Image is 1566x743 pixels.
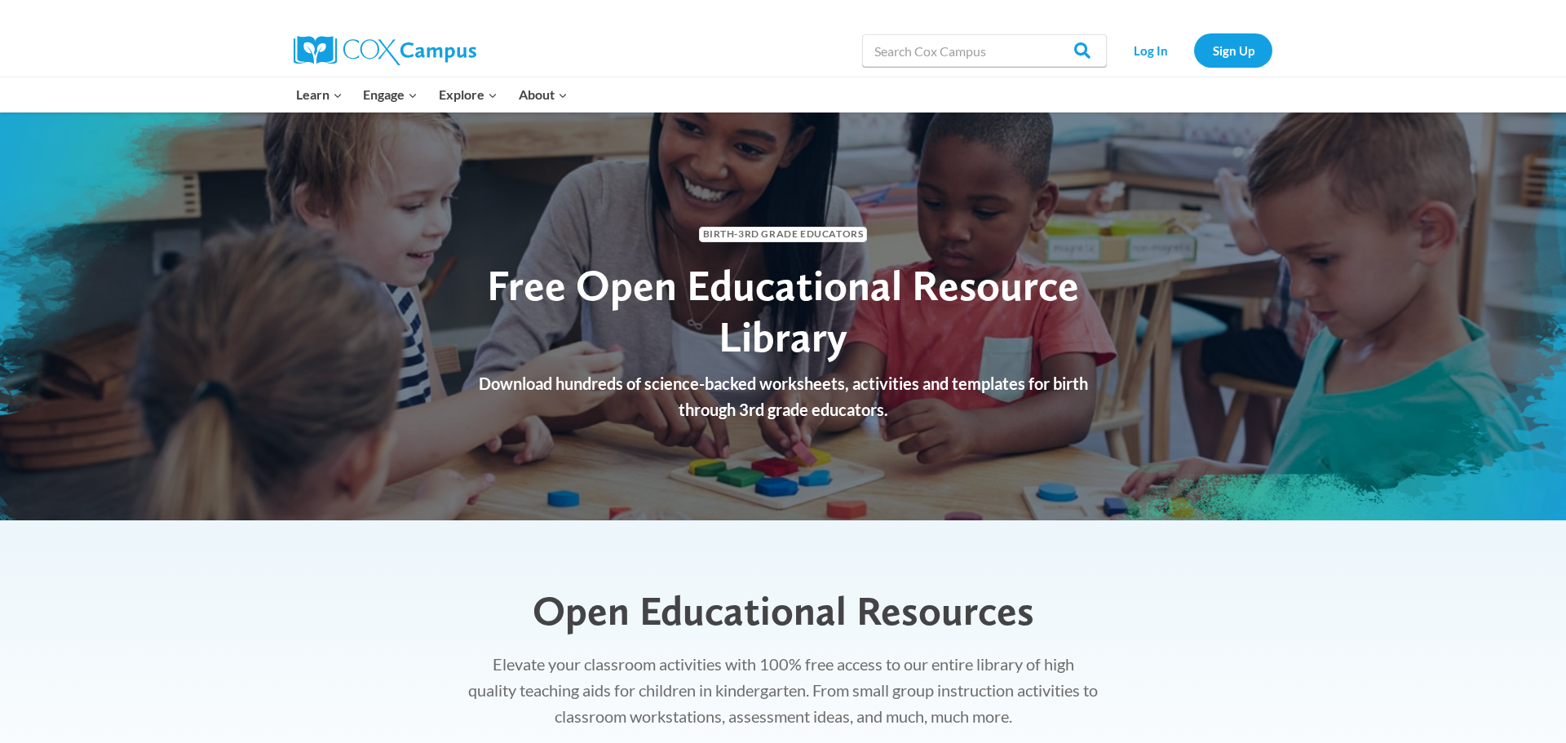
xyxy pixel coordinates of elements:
[285,77,577,112] nav: Primary Navigation
[1115,33,1186,67] a: Log In
[519,84,568,105] span: About
[453,370,1113,422] p: Download hundreds of science-backed worksheets, activities and templates for birth through 3rd gr...
[1115,33,1272,67] nav: Secondary Navigation
[533,586,1034,635] span: Open Educational Resources
[467,651,1099,729] p: Elevate your classroom activities with 100% free access to our entire library of high quality tea...
[294,36,476,65] img: Cox Campus
[487,259,1079,361] span: Free Open Educational Resource Library
[296,84,343,105] span: Learn
[1194,33,1272,67] a: Sign Up
[862,34,1107,67] input: Search Cox Campus
[363,84,418,105] span: Engage
[439,84,498,105] span: Explore
[699,227,868,242] span: Birth-3rd Grade Educators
